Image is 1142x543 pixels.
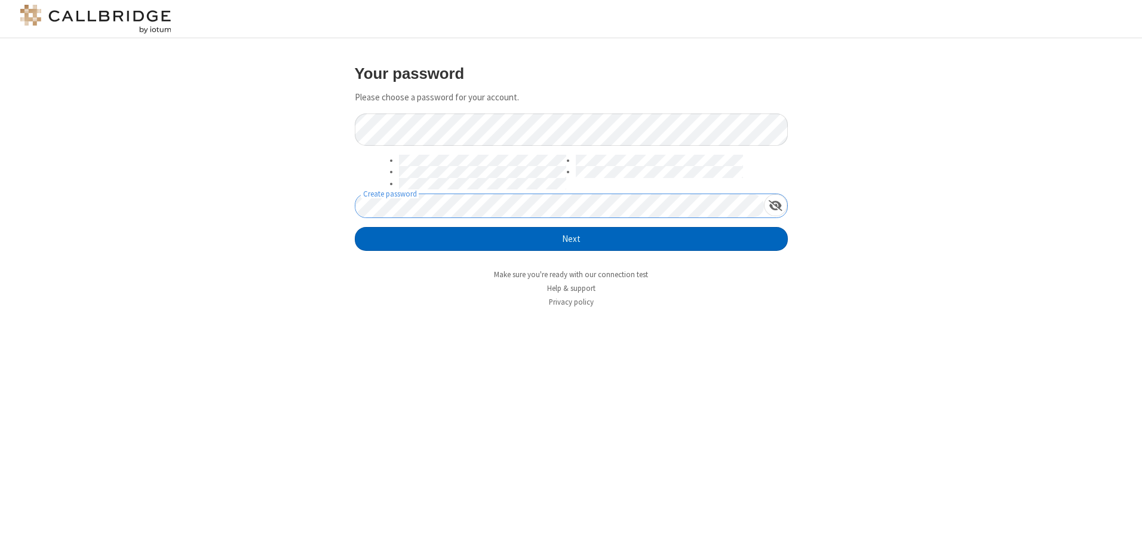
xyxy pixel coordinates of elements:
[764,194,787,216] div: Show password
[355,65,788,82] h3: Your password
[18,5,173,33] img: logo@2x.png
[355,91,788,105] p: Please choose a password for your account.
[494,269,648,280] a: Make sure you're ready with our connection test
[355,194,764,217] input: Create password
[355,227,788,251] button: Next
[549,297,594,307] a: Privacy policy
[547,283,595,293] a: Help & support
